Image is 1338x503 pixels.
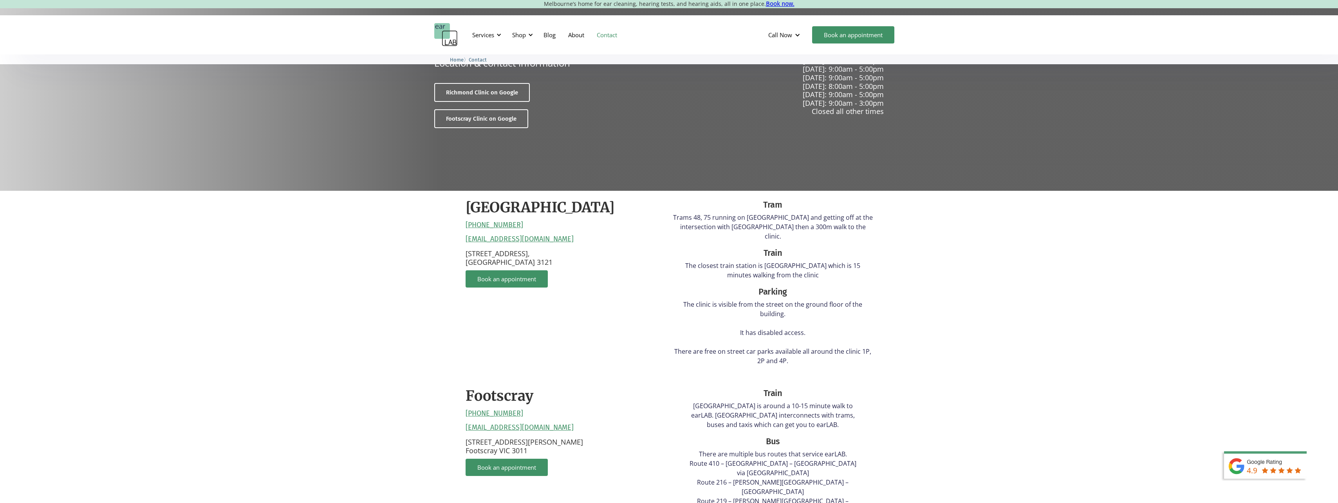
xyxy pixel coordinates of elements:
[512,31,526,39] div: Shop
[466,438,665,455] p: [STREET_ADDRESS][PERSON_NAME] Footscray VIC 3011
[673,300,873,365] p: The clinic is visible from the street on the ground floor of the building. It has disabled access...
[469,57,487,63] span: Contact
[673,247,873,259] div: Train
[590,24,623,46] a: Contact
[673,199,873,211] div: Tram
[450,57,464,63] span: Home
[472,31,494,39] div: Services
[466,423,574,432] a: [EMAIL_ADDRESS][DOMAIN_NAME]
[812,26,894,43] a: Book an appointment
[466,459,548,476] a: Book an appointment
[673,261,873,280] p: The closest train station is [GEOGRAPHIC_DATA] which is 15 minutes walking from the clinic
[450,56,464,63] a: Home
[466,409,523,418] a: [PHONE_NUMBER]
[686,401,860,429] p: [GEOGRAPHIC_DATA] is around a 10-15 minute walk to earLAB. [GEOGRAPHIC_DATA] interconnects with t...
[466,387,533,405] h2: Footscray
[434,23,458,47] a: home
[673,213,873,241] p: Trams 48, 75 running on [GEOGRAPHIC_DATA] and getting off at the intersection with [GEOGRAPHIC_DA...
[562,24,590,46] a: About
[762,23,808,47] div: Call Now
[434,83,530,102] a: Richmond Clinic on Google
[466,221,523,230] a: [PHONE_NUMBER]
[686,435,860,448] div: Bus
[686,387,860,400] div: Train
[468,23,504,47] div: Services
[450,56,469,64] li: 〉
[507,23,535,47] div: Shop
[466,199,615,217] h2: [GEOGRAPHIC_DATA]
[537,24,562,46] a: Blog
[768,31,792,39] div: Call Now
[466,235,574,244] a: [EMAIL_ADDRESS][DOMAIN_NAME]
[469,56,487,63] a: Contact
[434,109,528,128] a: Footscray Clinic on Google
[466,270,548,288] a: Book an appointment
[673,286,873,298] div: Parking
[675,57,884,116] p: [DATE]: 8:00am - 5:00pm [DATE]: 9:00am - 5:00pm [DATE]: 9:00am - 5:00pm [DATE]: 8:00am - 5:00pm [...
[466,250,665,266] p: [STREET_ADDRESS], [GEOGRAPHIC_DATA] 3121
